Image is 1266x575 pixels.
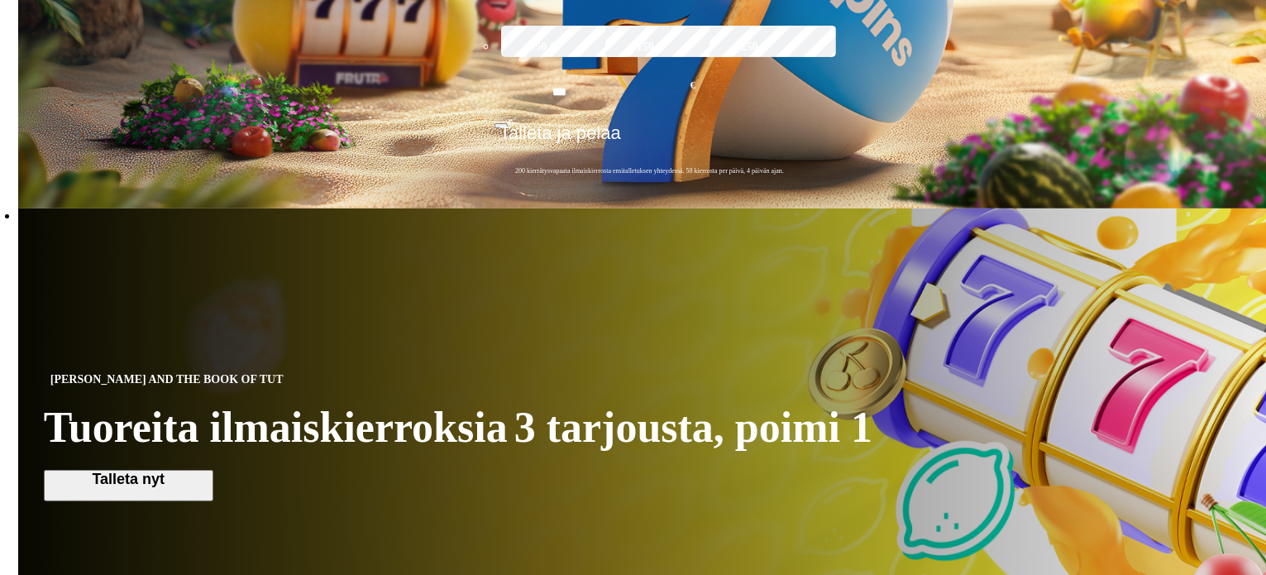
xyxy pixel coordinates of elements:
[508,117,513,127] span: €
[499,122,621,156] span: Talleta ja pelaa
[44,370,290,390] span: [PERSON_NAME] and the Book of Tut
[514,406,872,449] span: 3 tarjousta, poimi 1
[690,78,695,93] span: €
[494,166,805,175] span: 200 kierrätysvapaata ilmaiskierrosta ensitalletuksen yhteydessä. 50 kierrosta per päivä, 4 päivän...
[497,23,594,71] label: 50 €
[44,403,508,452] span: Tuoreita ilmaiskierroksia
[601,23,698,71] label: 150 €
[494,122,805,156] button: Talleta ja pelaa
[705,23,802,71] label: 250 €
[52,472,205,487] span: Talleta nyt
